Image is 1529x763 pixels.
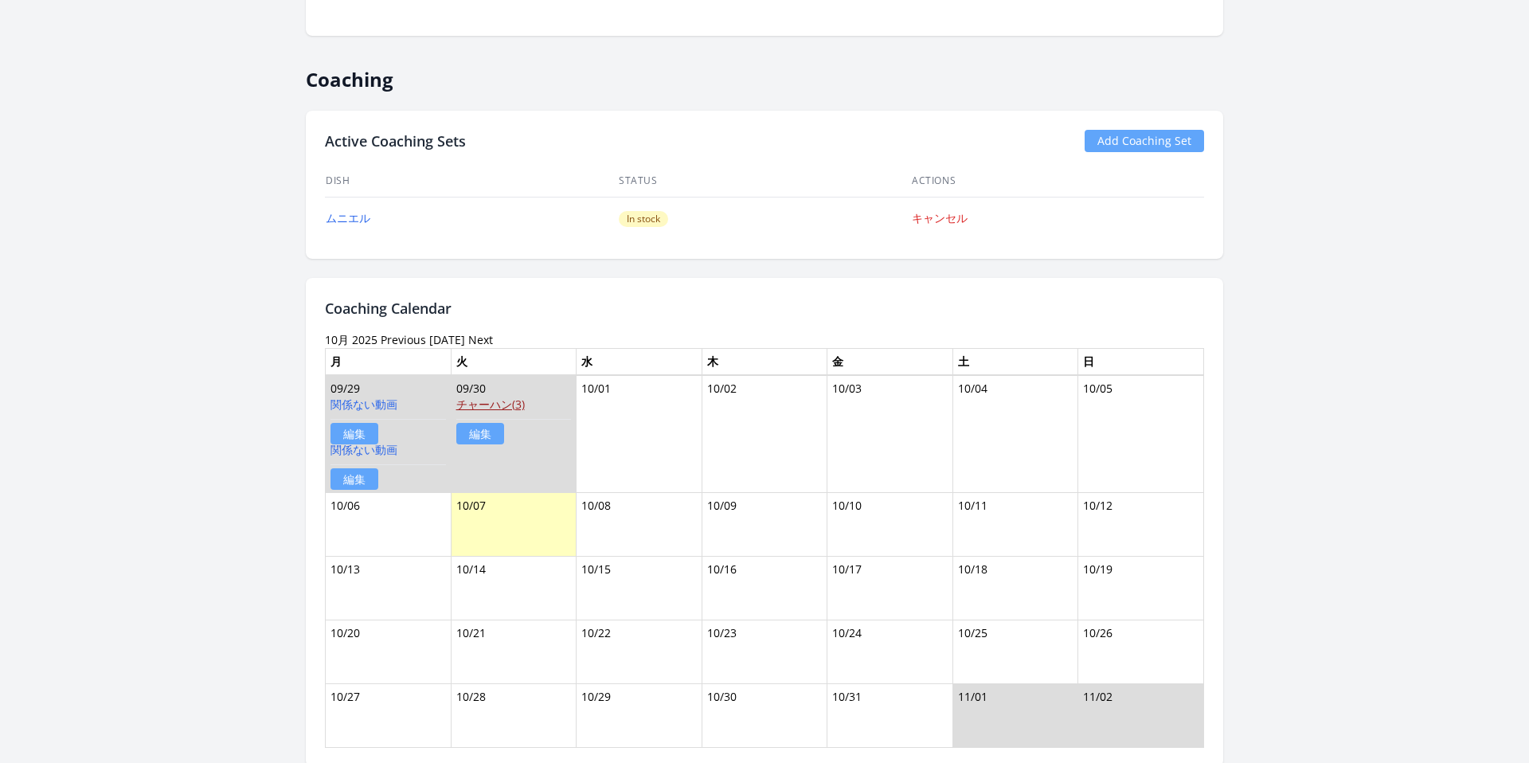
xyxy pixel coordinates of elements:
a: 編集 [456,423,504,444]
td: 10/07 [451,492,577,556]
th: 月 [326,348,452,375]
td: 10/15 [577,556,702,620]
td: 10/26 [1078,620,1204,683]
td: 10/31 [827,683,953,747]
td: 10/30 [702,683,827,747]
h2: Coaching [306,55,1223,92]
td: 10/10 [827,492,953,556]
th: 日 [1078,348,1204,375]
td: 10/02 [702,375,827,493]
td: 10/18 [952,556,1078,620]
th: Dish [325,165,618,198]
td: 10/06 [326,492,452,556]
a: 関係ない動画 [330,397,397,412]
time: 10月 2025 [325,332,377,347]
td: 10/19 [1078,556,1204,620]
td: 10/21 [451,620,577,683]
th: 土 [952,348,1078,375]
td: 10/28 [451,683,577,747]
td: 10/11 [952,492,1078,556]
td: 10/27 [326,683,452,747]
a: [DATE] [429,332,465,347]
th: Actions [911,165,1204,198]
td: 10/23 [702,620,827,683]
td: 09/30 [451,375,577,493]
td: 10/20 [326,620,452,683]
td: 10/16 [702,556,827,620]
td: 11/01 [952,683,1078,747]
a: 編集 [330,468,378,490]
th: Status [618,165,911,198]
td: 10/08 [577,492,702,556]
td: 10/14 [451,556,577,620]
h2: Active Coaching Sets [325,130,466,152]
span: In stock [619,211,668,227]
td: 10/13 [326,556,452,620]
a: キャンセル [912,210,968,225]
td: 10/17 [827,556,953,620]
a: チャーハン(3) [456,397,525,412]
td: 10/05 [1078,375,1204,493]
td: 10/24 [827,620,953,683]
td: 10/29 [577,683,702,747]
td: 10/03 [827,375,953,493]
a: Next [468,332,493,347]
td: 10/09 [702,492,827,556]
a: Previous [381,332,426,347]
a: ムニエル [326,210,370,225]
td: 10/01 [577,375,702,493]
td: 10/25 [952,620,1078,683]
a: Add Coaching Set [1085,130,1204,152]
td: 10/22 [577,620,702,683]
a: 関係ない動画 [330,442,397,457]
td: 10/12 [1078,492,1204,556]
th: 金 [827,348,953,375]
td: 09/29 [326,375,452,493]
th: 水 [577,348,702,375]
td: 10/04 [952,375,1078,493]
th: 火 [451,348,577,375]
h2: Coaching Calendar [325,297,1204,319]
td: 11/02 [1078,683,1204,747]
a: 編集 [330,423,378,444]
th: 木 [702,348,827,375]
